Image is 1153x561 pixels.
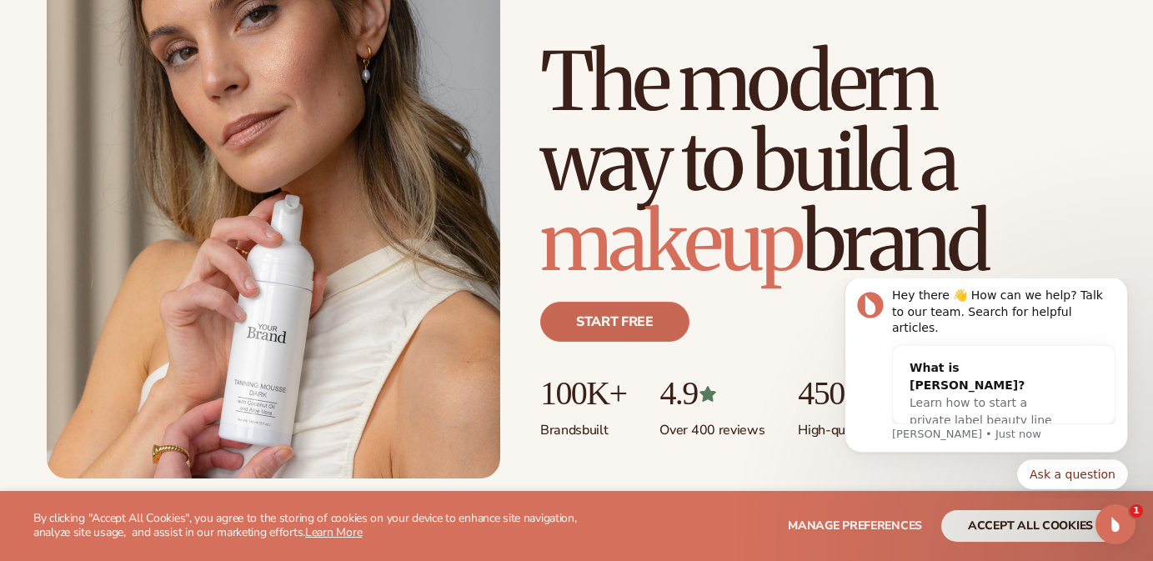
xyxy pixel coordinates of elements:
[540,302,689,342] a: Start free
[90,81,245,116] div: What is [PERSON_NAME]?
[73,68,262,182] div: What is [PERSON_NAME]?Learn how to start a private label beauty line with [PERSON_NAME]
[659,412,764,439] p: Over 400 reviews
[198,181,308,211] button: Quick reply: Ask a question
[820,278,1153,499] iframe: Intercom notifications message
[38,13,64,40] img: Profile image for Lee
[73,9,296,58] div: Hey there 👋 How can we help? Talk to our team. Search for helpful articles.
[1095,504,1135,544] iframe: Intercom live chat
[788,518,922,533] span: Manage preferences
[305,524,362,540] a: Learn More
[540,192,802,292] span: makeup
[798,375,924,412] p: 450+
[659,375,764,412] p: 4.9
[1130,504,1143,518] span: 1
[941,510,1120,542] button: accept all cookies
[25,181,308,211] div: Quick reply options
[90,118,233,166] span: Learn how to start a private label beauty line with [PERSON_NAME]
[540,412,626,439] p: Brands built
[798,412,924,439] p: High-quality products
[73,9,296,146] div: Message content
[540,375,626,412] p: 100K+
[73,148,296,163] p: Message from Lee, sent Just now
[540,42,1106,282] h1: The modern way to build a brand
[33,512,582,540] p: By clicking "Accept All Cookies", you agree to the storing of cookies on your device to enhance s...
[788,510,922,542] button: Manage preferences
